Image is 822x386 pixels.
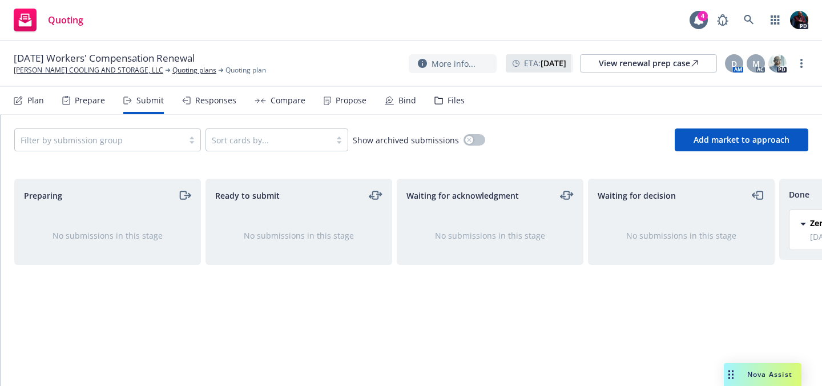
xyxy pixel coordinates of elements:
[271,96,305,105] div: Compare
[764,9,787,31] a: Switch app
[24,190,62,202] span: Preparing
[398,96,416,105] div: Bind
[580,54,717,73] a: View renewal prep case
[136,96,164,105] div: Submit
[560,188,574,202] a: moveLeftRight
[48,15,83,25] span: Quoting
[336,96,366,105] div: Propose
[416,230,565,242] div: No submissions in this stage
[731,58,737,70] span: D
[195,96,236,105] div: Responses
[752,58,760,70] span: M
[225,65,266,75] span: Quoting plan
[675,128,808,151] button: Add market to approach
[448,96,465,105] div: Files
[747,369,792,379] span: Nova Assist
[738,9,760,31] a: Search
[9,4,88,36] a: Quoting
[724,363,801,386] button: Nova Assist
[75,96,105,105] div: Prepare
[215,190,280,202] span: Ready to submit
[14,51,195,65] span: [DATE] Workers' Compensation Renewal
[607,230,756,242] div: No submissions in this stage
[711,9,734,31] a: Report a Bug
[33,230,182,242] div: No submissions in this stage
[751,188,765,202] a: moveLeft
[432,58,476,70] span: More info...
[369,188,382,202] a: moveLeftRight
[768,54,787,73] img: photo
[524,57,566,69] span: ETA :
[599,55,698,72] div: View renewal prep case
[224,230,373,242] div: No submissions in this stage
[409,54,497,73] button: More info...
[178,188,191,202] a: moveRight
[172,65,216,75] a: Quoting plans
[406,190,519,202] span: Waiting for acknowledgment
[598,190,676,202] span: Waiting for decision
[698,11,708,21] div: 4
[14,65,163,75] a: [PERSON_NAME] COOLING AND STORAGE, LLC
[353,134,459,146] span: Show archived submissions
[790,11,808,29] img: photo
[27,96,44,105] div: Plan
[789,188,809,200] span: Done
[724,363,738,386] div: Drag to move
[694,134,789,145] span: Add market to approach
[541,58,566,69] strong: [DATE]
[795,57,808,70] a: more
